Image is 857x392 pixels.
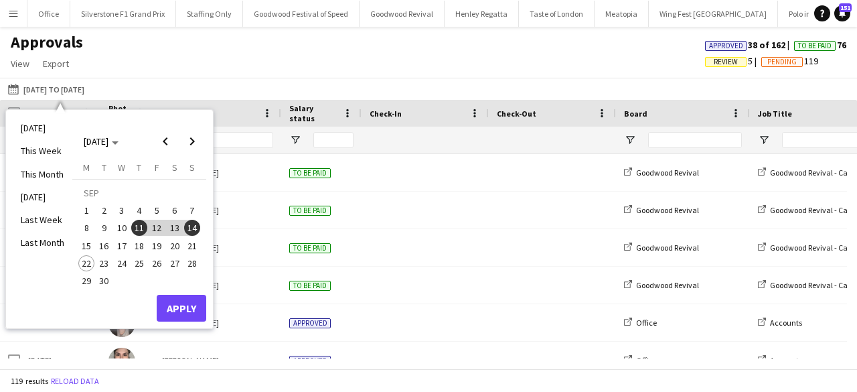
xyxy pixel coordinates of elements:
[167,202,183,218] span: 6
[11,58,29,70] span: View
[131,202,148,219] button: 04-09-2025
[770,318,802,328] span: Accounts
[289,168,331,178] span: To be paid
[179,128,206,155] button: Next month
[152,128,179,155] button: Previous month
[43,58,69,70] span: Export
[184,220,200,236] span: 14
[78,202,94,218] span: 1
[624,355,657,365] a: Office
[78,273,94,289] span: 29
[636,205,699,215] span: Goodwood Revival
[165,237,183,254] button: 20-09-2025
[20,342,100,379] div: [DATE]
[13,186,72,208] li: [DATE]
[149,255,165,271] span: 26
[165,202,183,219] button: 06-09-2025
[78,272,95,289] button: 29-09-2025
[131,255,147,271] span: 25
[289,134,301,146] button: Open Filter Menu
[95,255,112,272] button: 23-09-2025
[149,202,165,218] span: 5
[78,238,94,254] span: 15
[131,255,148,272] button: 25-09-2025
[289,243,331,253] span: To be paid
[758,134,770,146] button: Open Filter Menu
[131,202,147,218] span: 4
[154,342,281,379] div: [PERSON_NAME]
[636,168,699,178] span: Goodwood Revival
[154,304,281,341] div: [PERSON_NAME]
[624,109,647,119] span: Board
[37,55,74,72] a: Export
[648,132,742,148] input: Board Filter Input
[96,273,112,289] span: 30
[48,374,102,389] button: Reload data
[113,237,131,254] button: 17-09-2025
[78,184,201,202] td: SEP
[165,255,183,272] button: 27-09-2025
[95,202,112,219] button: 02-09-2025
[839,3,852,12] span: 151
[289,318,331,328] span: Approved
[155,161,159,174] span: F
[131,219,148,237] button: 11-09-2025
[778,1,851,27] button: Polo in the Park
[96,202,112,218] span: 2
[186,132,273,148] input: Name Filter Input
[794,39,846,51] span: 76
[131,237,148,254] button: 18-09-2025
[78,237,95,254] button: 15-09-2025
[636,280,699,290] span: Goodwood Revival
[137,161,141,174] span: T
[78,255,95,272] button: 22-09-2025
[595,1,649,27] button: Meatopia
[131,238,147,254] span: 18
[243,1,360,27] button: Goodwood Festival of Speed
[149,220,165,236] span: 12
[519,1,595,27] button: Taste of London
[176,1,243,27] button: Staffing Only
[13,231,72,254] li: Last Month
[184,255,200,271] span: 28
[497,109,536,119] span: Check-Out
[184,238,200,254] span: 21
[114,202,130,218] span: 3
[148,219,165,237] button: 12-09-2025
[118,161,125,174] span: W
[113,219,131,237] button: 10-09-2025
[154,192,281,228] div: [PERSON_NAME]
[13,208,72,231] li: Last Week
[96,255,112,271] span: 23
[96,238,112,254] span: 16
[624,243,699,253] a: Goodwood Revival
[95,237,112,254] button: 16-09-2025
[624,168,699,178] a: Goodwood Revival
[183,255,201,272] button: 28-09-2025
[114,255,130,271] span: 24
[624,280,699,290] a: Goodwood Revival
[624,318,657,328] a: Office
[78,255,94,271] span: 22
[27,1,70,27] button: Office
[183,219,201,237] button: 14-09-2025
[636,243,699,253] span: Goodwood Revival
[149,238,165,254] span: 19
[770,355,802,365] span: Accounts
[154,154,281,191] div: [PERSON_NAME]
[78,129,124,153] button: Choose month and year
[709,42,743,50] span: Approved
[834,5,850,21] a: 151
[167,238,183,254] span: 20
[289,281,331,291] span: To be paid
[289,103,337,123] span: Salary status
[5,55,35,72] a: View
[28,109,47,119] span: Date
[13,139,72,162] li: This Week
[183,237,201,254] button: 21-09-2025
[624,205,699,215] a: Goodwood Revival
[108,348,135,375] img: Amela Subasic
[761,55,818,67] span: 119
[13,117,72,139] li: [DATE]
[705,55,761,67] span: 5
